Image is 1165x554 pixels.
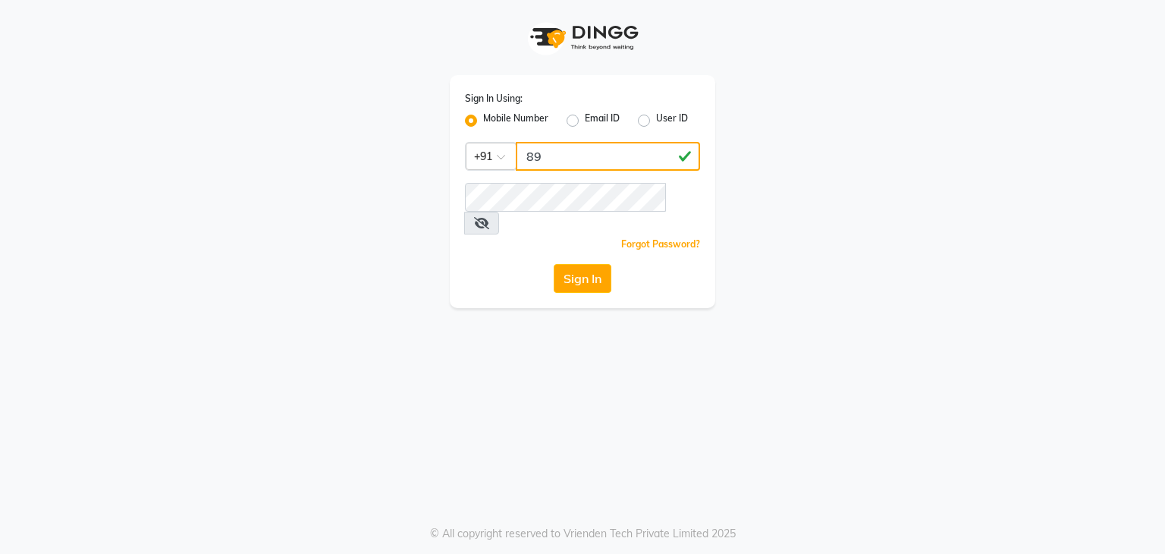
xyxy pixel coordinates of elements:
[522,15,643,60] img: logo1.svg
[554,264,611,293] button: Sign In
[585,112,620,130] label: Email ID
[621,238,700,250] a: Forgot Password?
[656,112,688,130] label: User ID
[465,92,523,105] label: Sign In Using:
[483,112,548,130] label: Mobile Number
[465,183,666,212] input: Username
[516,142,700,171] input: Username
